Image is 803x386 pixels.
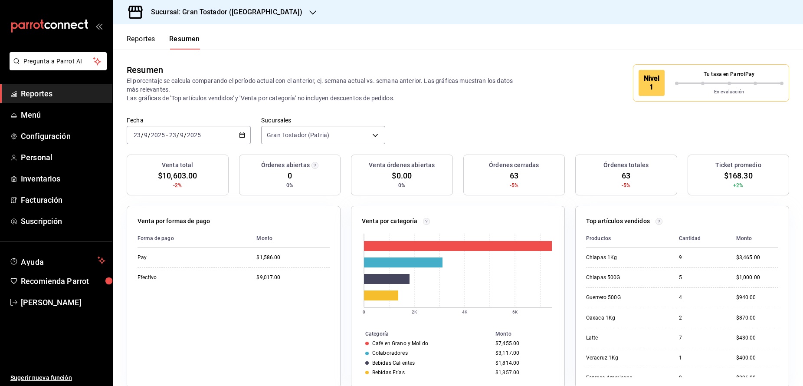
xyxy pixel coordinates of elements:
span: Ayuda [21,255,94,266]
span: Menú [21,109,105,121]
text: 6K [512,310,518,314]
input: ---- [151,132,165,139]
p: Tu tasa en ParrotPay [675,70,784,78]
span: Inventarios [21,173,105,185]
button: Reportes [127,35,155,49]
th: Monto [729,229,778,248]
h3: Órdenes cerradas [489,161,539,170]
div: $1,000.00 [736,274,778,281]
span: 63 [510,170,518,181]
div: Pay [138,254,224,261]
h3: Órdenes abiertas [261,161,310,170]
span: Gran Tostador (Patria) [267,131,329,139]
th: Monto [492,329,564,339]
div: Bebidas Frías [372,370,405,376]
div: 7 [679,334,722,342]
div: Nivel 1 [639,70,665,96]
p: Venta por formas de pago [138,217,210,226]
div: 4 [679,294,722,301]
div: Efectivo [138,274,224,281]
span: / [184,132,187,139]
span: Suscripción [21,215,105,227]
input: -- [144,132,148,139]
div: Resumen [127,63,163,76]
span: $10,603.00 [158,170,197,181]
span: [PERSON_NAME] [21,297,105,308]
h3: Órdenes totales [603,161,649,170]
label: Sucursales [261,117,385,123]
div: $1,814.00 [495,360,551,366]
th: Cantidad [672,229,729,248]
p: Top artículos vendidos [586,217,650,226]
h3: Venta órdenes abiertas [369,161,435,170]
text: 0 [363,310,365,314]
span: +2% [733,181,743,189]
div: 9 [679,254,722,261]
div: $430.00 [736,334,778,342]
span: Recomienda Parrot [21,275,105,287]
span: Pregunta a Parrot AI [23,57,93,66]
span: Sugerir nueva función [10,373,105,383]
th: Categoría [351,329,492,339]
th: Productos [586,229,672,248]
label: Fecha [127,117,251,123]
span: Configuración [21,130,105,142]
span: Reportes [21,88,105,99]
div: $1,357.00 [495,370,551,376]
div: $3,117.00 [495,350,551,356]
input: -- [180,132,184,139]
text: 2K [412,310,417,314]
span: Personal [21,152,105,163]
div: Veracruz 1Kg [586,354,665,362]
h3: Sucursal: Gran Tostador ([GEOGRAPHIC_DATA]) [144,7,302,17]
span: / [177,132,179,139]
div: Guerrero 500G [586,294,665,301]
a: Pregunta a Parrot AI [6,63,107,72]
span: 0% [286,181,293,189]
button: open_drawer_menu [95,23,102,30]
div: Espreso Americano [586,374,665,382]
text: 4K [462,310,468,314]
div: $870.00 [736,314,778,322]
th: Monto [249,229,330,248]
div: 9 [679,374,722,382]
div: Latte [586,334,665,342]
div: 1 [679,354,722,362]
span: / [148,132,151,139]
div: Chiapas 1Kg [586,254,665,261]
span: 0 [288,170,292,181]
h3: Ticket promedio [715,161,761,170]
span: $168.30 [724,170,753,181]
span: -5% [510,181,518,189]
div: Bebidas Calientes [372,360,415,366]
div: Oaxaca 1Kg [586,314,665,322]
div: $1,586.00 [256,254,330,261]
span: -5% [622,181,630,189]
div: $396.00 [736,374,778,382]
div: $940.00 [736,294,778,301]
th: Forma de pago [138,229,249,248]
input: -- [169,132,177,139]
div: Chiapas 500G [586,274,665,281]
span: / [141,132,144,139]
div: $400.00 [736,354,778,362]
div: $9,017.00 [256,274,330,281]
span: 0% [398,181,405,189]
h3: Venta total [162,161,193,170]
span: Facturación [21,194,105,206]
span: $0.00 [392,170,412,181]
button: Pregunta a Parrot AI [10,52,107,70]
button: Resumen [169,35,200,49]
div: Colaboradores [372,350,408,356]
div: navigation tabs [127,35,200,49]
p: En evaluación [675,89,784,96]
div: 5 [679,274,722,281]
input: ---- [187,132,201,139]
span: - [166,132,168,139]
span: -2% [173,181,182,189]
div: 2 [679,314,722,322]
div: $3,465.00 [736,254,778,261]
div: Café en Grano y Molido [372,340,428,346]
p: El porcentaje se calcula comparando el período actual con el anterior, ej. semana actual vs. sema... [127,76,513,102]
p: Venta por categoría [362,217,418,226]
